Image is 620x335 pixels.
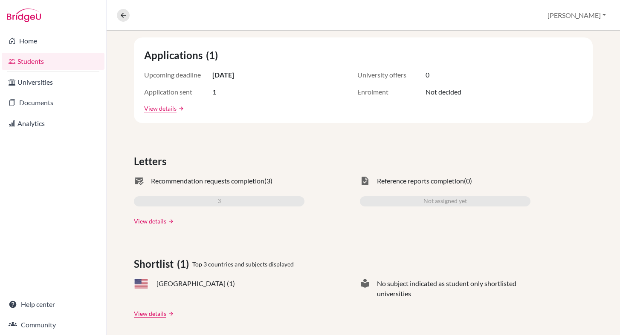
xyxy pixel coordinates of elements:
[2,296,104,313] a: Help center
[426,87,461,97] span: Not decided
[166,311,174,317] a: arrow_forward
[206,48,221,63] span: (1)
[360,176,370,186] span: task
[144,104,177,113] a: View details
[2,316,104,333] a: Community
[212,70,234,80] span: [DATE]
[134,217,166,226] a: View details
[134,256,177,272] span: Shortlist
[2,94,104,111] a: Documents
[2,53,104,70] a: Students
[357,70,426,80] span: University offers
[426,70,429,80] span: 0
[212,87,216,97] span: 1
[134,278,148,289] span: US
[360,278,370,299] span: local_library
[423,196,467,206] span: Not assigned yet
[217,196,221,206] span: 3
[151,176,264,186] span: Recommendation requests completion
[377,278,530,299] span: No subject indicated as student only shortlisted universities
[192,260,294,269] span: Top 3 countries and subjects displayed
[2,32,104,49] a: Home
[134,154,170,169] span: Letters
[177,106,184,112] a: arrow_forward
[7,9,41,22] img: Bridge-U
[134,176,144,186] span: mark_email_read
[177,256,192,272] span: (1)
[2,115,104,132] a: Analytics
[377,176,464,186] span: Reference reports completion
[156,278,235,289] span: [GEOGRAPHIC_DATA] (1)
[144,87,212,97] span: Application sent
[2,74,104,91] a: Universities
[264,176,272,186] span: (3)
[464,176,472,186] span: (0)
[357,87,426,97] span: Enrolment
[144,48,206,63] span: Applications
[134,309,166,318] a: View details
[544,7,610,23] button: [PERSON_NAME]
[144,70,212,80] span: Upcoming deadline
[166,218,174,224] a: arrow_forward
